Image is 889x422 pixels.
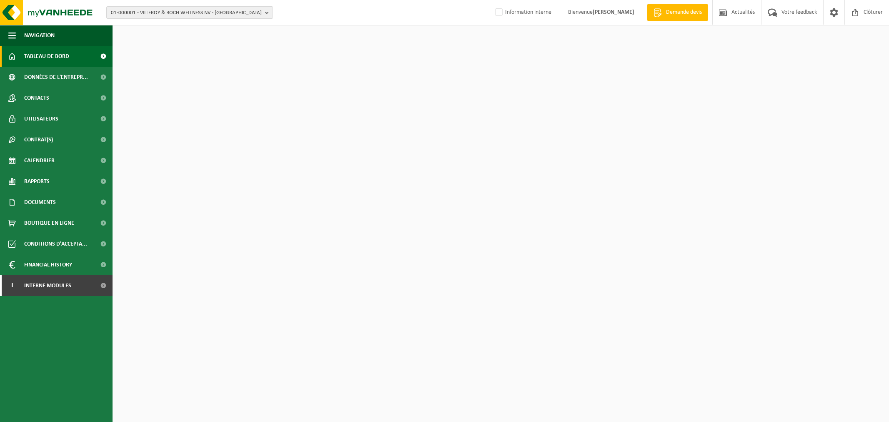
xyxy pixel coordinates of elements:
strong: [PERSON_NAME] [593,9,634,15]
button: 01-000001 - VILLEROY & BOCH WELLNESS NV - [GEOGRAPHIC_DATA] [106,6,273,19]
span: Utilisateurs [24,108,58,129]
span: Interne modules [24,275,71,296]
span: Financial History [24,254,72,275]
span: Contrat(s) [24,129,53,150]
span: Données de l'entrepr... [24,67,88,88]
span: Calendrier [24,150,55,171]
span: Boutique en ligne [24,213,74,234]
span: Contacts [24,88,49,108]
span: Navigation [24,25,55,46]
span: Documents [24,192,56,213]
span: Demande devis [664,8,704,17]
label: Information interne [493,6,551,19]
a: Demande devis [647,4,708,21]
span: 01-000001 - VILLEROY & BOCH WELLNESS NV - [GEOGRAPHIC_DATA] [111,7,262,19]
span: Tableau de bord [24,46,69,67]
span: Conditions d'accepta... [24,234,87,254]
span: Rapports [24,171,50,192]
span: I [8,275,16,296]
